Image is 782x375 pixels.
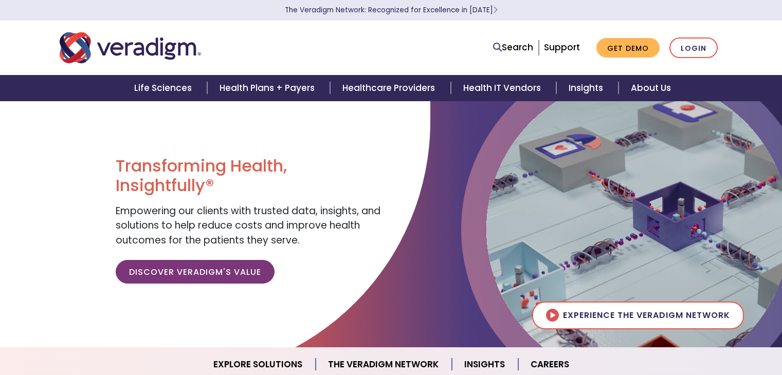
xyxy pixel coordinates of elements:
[544,41,580,53] a: Support
[556,75,619,101] a: Insights
[493,41,533,54] a: Search
[60,31,201,65] img: Veradigm logo
[116,156,383,196] h1: Transforming Health, Insightfully®
[122,75,207,101] a: Life Sciences
[285,5,498,15] a: The Veradigm Network: Recognized for Excellence in [DATE]Learn More
[493,5,498,15] span: Learn More
[330,75,450,101] a: Healthcare Providers
[619,75,683,101] a: About Us
[116,260,275,284] a: Discover Veradigm's Value
[207,75,330,101] a: Health Plans + Payers
[596,38,660,58] a: Get Demo
[669,38,718,59] a: Login
[116,204,380,247] span: Empowering our clients with trusted data, insights, and solutions to help reduce costs and improv...
[451,75,556,101] a: Health IT Vendors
